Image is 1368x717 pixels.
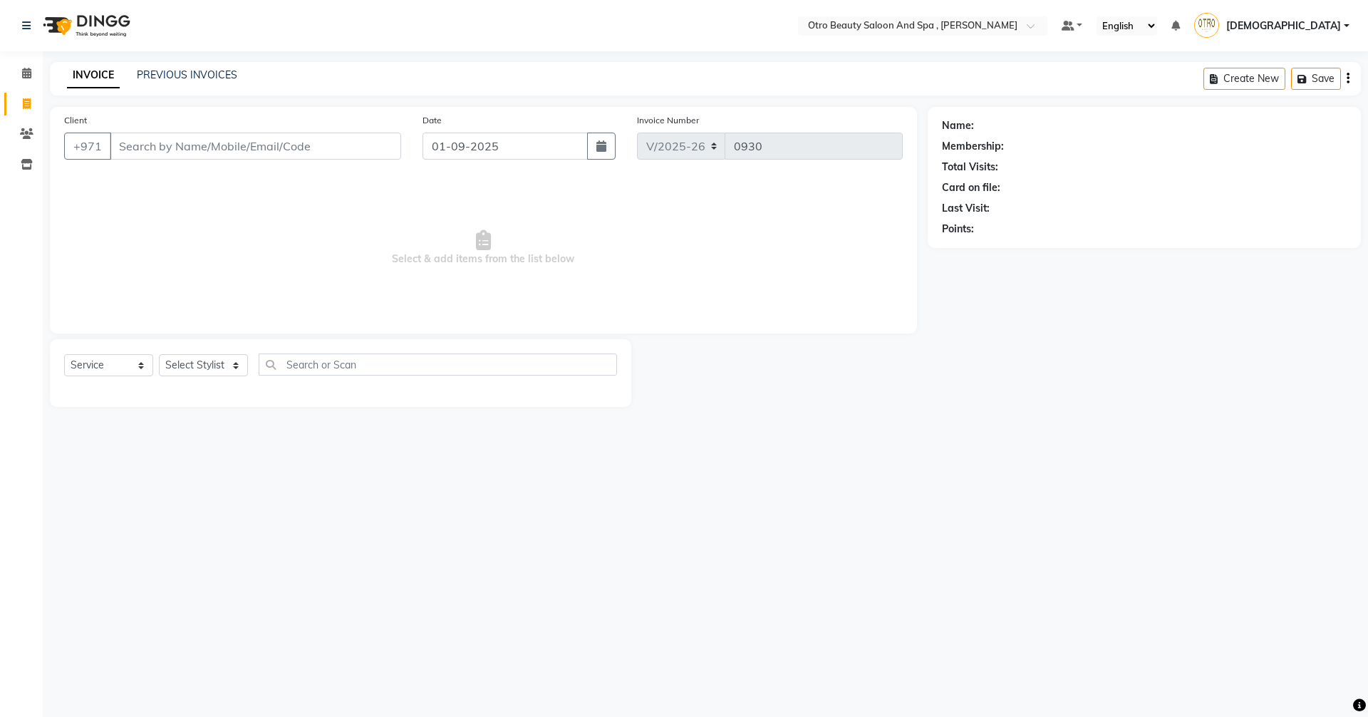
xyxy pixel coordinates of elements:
[942,201,990,216] div: Last Visit:
[137,68,237,81] a: PREVIOUS INVOICES
[1203,68,1285,90] button: Create New
[67,63,120,88] a: INVOICE
[64,177,903,319] span: Select & add items from the list below
[942,118,974,133] div: Name:
[1226,19,1341,33] span: [DEMOGRAPHIC_DATA]
[942,160,998,175] div: Total Visits:
[423,114,442,127] label: Date
[942,180,1000,195] div: Card on file:
[1291,68,1341,90] button: Save
[64,133,111,160] button: +971
[1194,13,1219,38] img: Sunita
[942,222,974,237] div: Points:
[36,6,134,46] img: logo
[942,139,1004,154] div: Membership:
[110,133,401,160] input: Search by Name/Mobile/Email/Code
[259,354,617,376] input: Search or Scan
[637,114,699,127] label: Invoice Number
[64,114,87,127] label: Client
